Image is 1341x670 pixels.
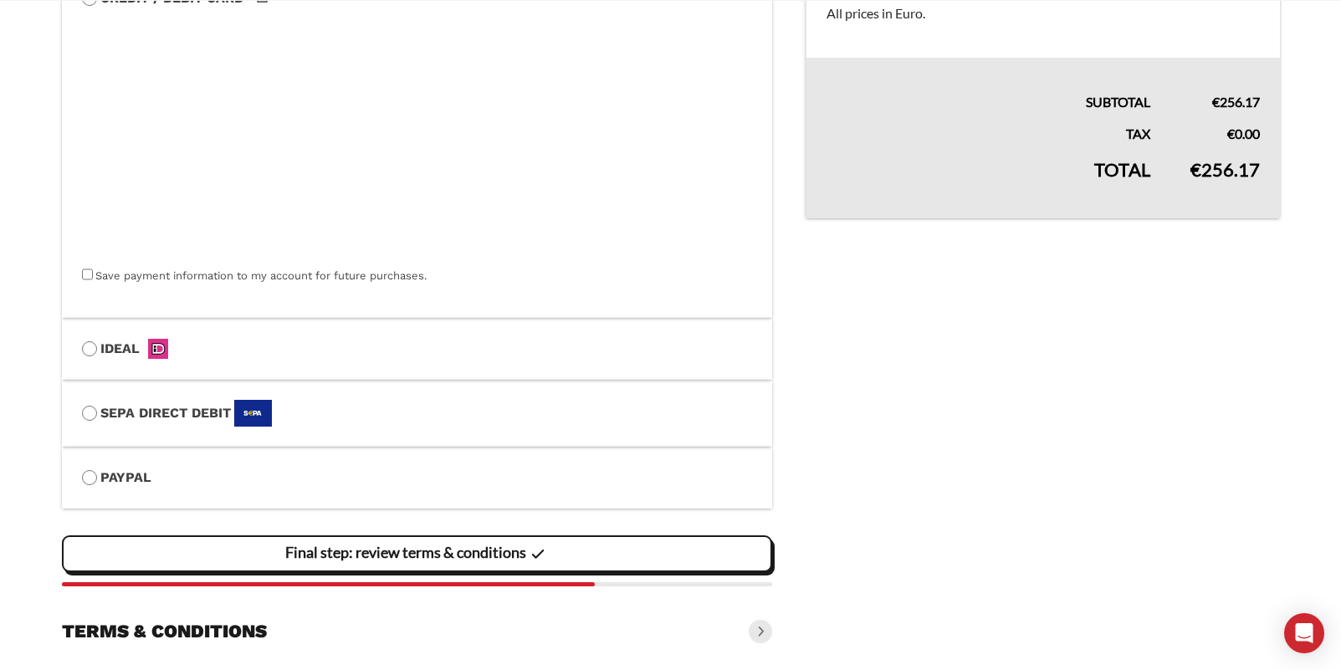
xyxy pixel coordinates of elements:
[1190,158,1260,181] bdi: 256.17
[82,470,97,485] input: PayPal
[1190,158,1201,181] span: €
[82,341,97,356] input: iDEALiDEAL
[806,145,1170,218] th: Total
[143,339,174,359] img: iDEAL
[62,535,773,572] vaadin-button: Final step: review terms & conditions
[1212,94,1220,110] span: €
[806,113,1170,145] th: Tax
[82,406,97,421] input: SEPA Direct DebitSEPA
[79,6,750,266] iframe: Secure payment input frame
[827,3,1259,24] dd: All prices in Euro.
[1212,94,1260,110] bdi: 256.17
[62,620,267,643] h3: Terms & conditions
[1227,125,1260,141] bdi: 0.00
[82,467,753,488] label: PayPal
[234,400,272,427] img: SEPA
[1284,613,1324,653] div: Open Intercom Messenger
[95,269,427,282] label: Save payment information to my account for future purchases.
[806,58,1170,113] th: Subtotal
[1227,125,1235,141] span: €
[82,338,753,360] label: iDEAL
[82,400,753,427] label: SEPA Direct Debit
